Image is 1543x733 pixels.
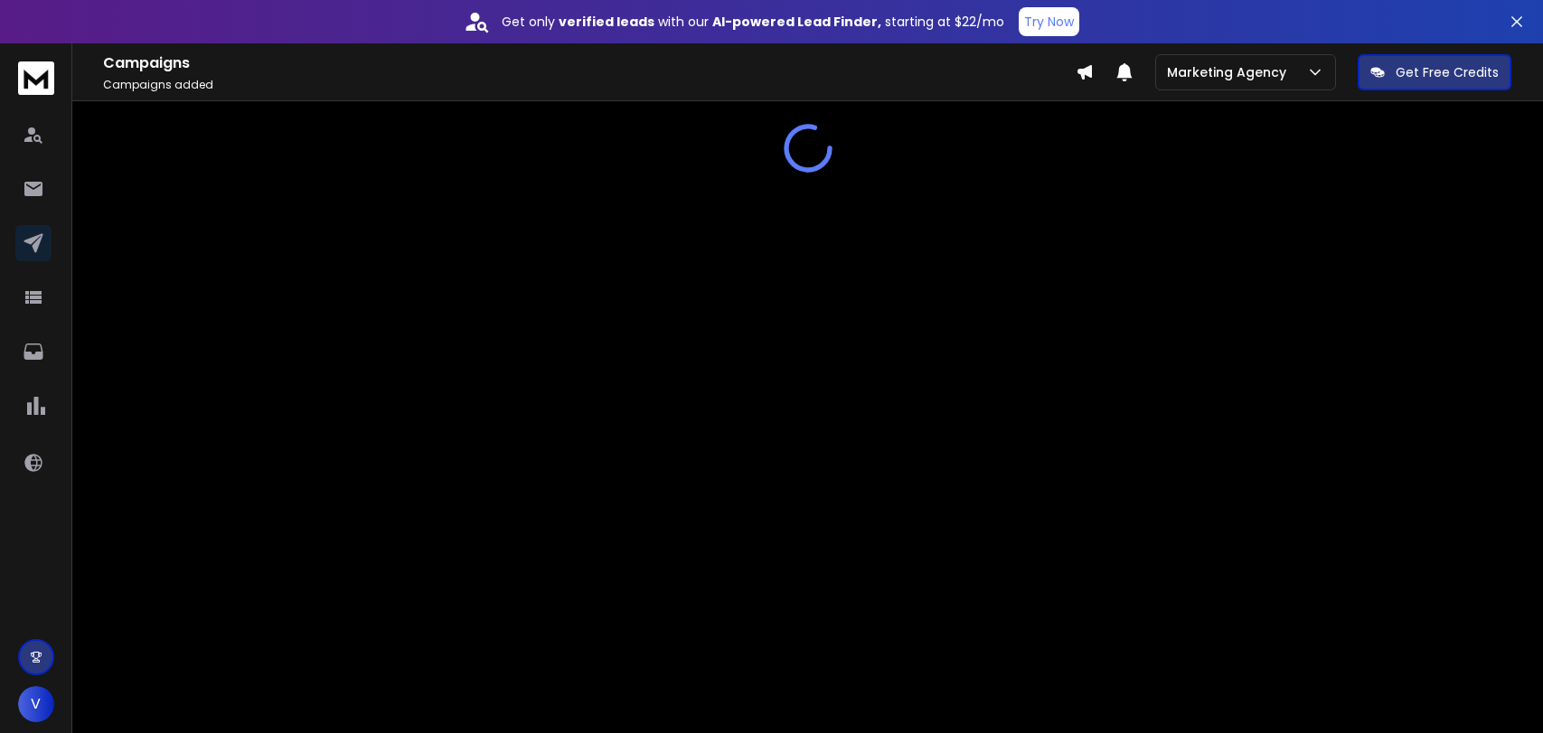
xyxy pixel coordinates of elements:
button: Get Free Credits [1358,54,1511,90]
p: Get Free Credits [1396,63,1499,81]
h1: Campaigns [103,52,1076,74]
p: Campaigns added [103,78,1076,92]
p: Get only with our starting at $22/mo [502,13,1004,31]
strong: verified leads [559,13,654,31]
button: Try Now [1019,7,1079,36]
img: logo [18,61,54,95]
button: V [18,686,54,722]
strong: AI-powered Lead Finder, [712,13,881,31]
p: Marketing Agency [1167,63,1294,81]
p: Try Now [1024,13,1074,31]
